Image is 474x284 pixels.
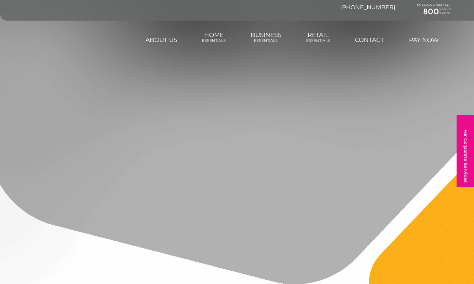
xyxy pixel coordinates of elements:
[354,33,385,47] a: Contact
[331,4,395,11] a: [PHONE_NUMBER]
[250,28,282,47] a: BusinessEssentials
[457,115,474,187] a: For Corporate Services
[306,38,330,43] span: Essentials
[408,33,440,47] a: Pay Now
[144,33,178,47] a: About us
[305,28,331,47] a: RetailEssentials
[251,38,281,43] span: Essentials
[202,38,226,43] span: Essentials
[201,28,227,47] a: HomeEssentials
[417,4,451,17] div: TO KNOW MORE CALL SERVEU
[423,7,439,16] span: 800
[417,7,451,16] a: 800737838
